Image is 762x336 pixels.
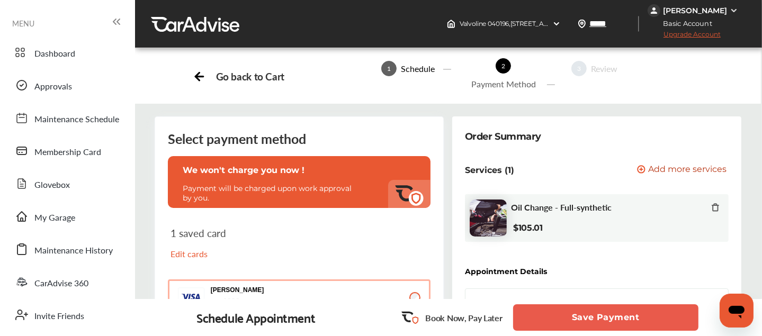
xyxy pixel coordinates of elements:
[171,248,294,260] p: Edit cards
[648,4,660,17] img: jVpblrzwTbfkPYzPPzSLxeg0AAAAASUVORK5CYII=
[34,80,72,94] span: Approvals
[34,277,88,290] span: CarAdvise 360
[426,312,503,324] p: Book Now, Pay Later
[571,61,587,76] span: 3
[496,58,511,74] span: 2
[447,20,455,28] img: header-home-logo.8d720a4f.svg
[34,244,113,258] span: Maintenance History
[648,30,721,43] span: Upgrade Account
[587,62,622,75] div: Review
[637,165,727,175] button: Add more services
[211,297,317,307] span: 1936
[10,104,124,132] a: Maintenance Schedule
[10,71,124,99] a: Approvals
[474,297,493,316] img: logo-valvoline.png
[578,20,586,28] img: location_vector.a44bc228.svg
[720,294,754,328] iframe: Button to launch messaging window
[34,211,75,225] span: My Garage
[460,20,671,28] span: Valvoline 040196 , [STREET_ADDRESS] [GEOGRAPHIC_DATA] , TN 37923
[171,227,294,268] div: 1 saved card
[183,184,357,203] p: Payment will be charged upon work approval by you.
[34,146,101,159] span: Membership Card
[216,70,284,83] div: Go back to Cart
[34,178,70,192] span: Glovebox
[513,223,543,233] b: $105.01
[10,301,124,329] a: Invite Friends
[34,310,84,323] span: Invite Friends
[10,137,124,165] a: Membership Card
[637,165,729,175] a: Add more services
[34,113,119,126] span: Maintenance Schedule
[10,203,124,230] a: My Garage
[638,16,639,32] img: header-divider.bc55588e.svg
[12,19,34,28] span: MENU
[552,20,561,28] img: header-down-arrow.9dd2ce7d.svg
[465,267,547,276] div: Appointment Details
[511,202,612,212] span: Oil Change - Full-synthetic
[168,279,431,315] button: [PERSON_NAME] 1936 1936
[467,78,540,90] div: Payment Method
[10,235,124,263] a: Maintenance History
[730,6,738,15] img: WGsFRI8htEPBVLJbROoPRyZpYNWhNONpIPPETTm6eUC0GeLEiAAAAAElFTkSuQmCC
[183,165,416,175] p: We won't charge you now !
[10,39,124,66] a: Dashboard
[470,199,507,237] img: oil-change-thumb.jpg
[663,6,727,15] div: [PERSON_NAME]
[211,297,221,307] p: 1936
[465,129,541,144] div: Order Summary
[513,304,698,331] button: Save Payment
[397,62,439,75] div: Schedule
[34,47,75,61] span: Dashboard
[465,165,514,175] p: Services (1)
[381,61,397,76] span: 1
[10,170,124,197] a: Glovebox
[196,310,315,325] div: Schedule Appointment
[649,18,720,29] span: Basic Account
[10,268,124,296] a: CarAdvise 360
[648,165,727,175] span: Add more services
[168,130,431,148] div: Select payment method
[211,286,317,294] p: [PERSON_NAME]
